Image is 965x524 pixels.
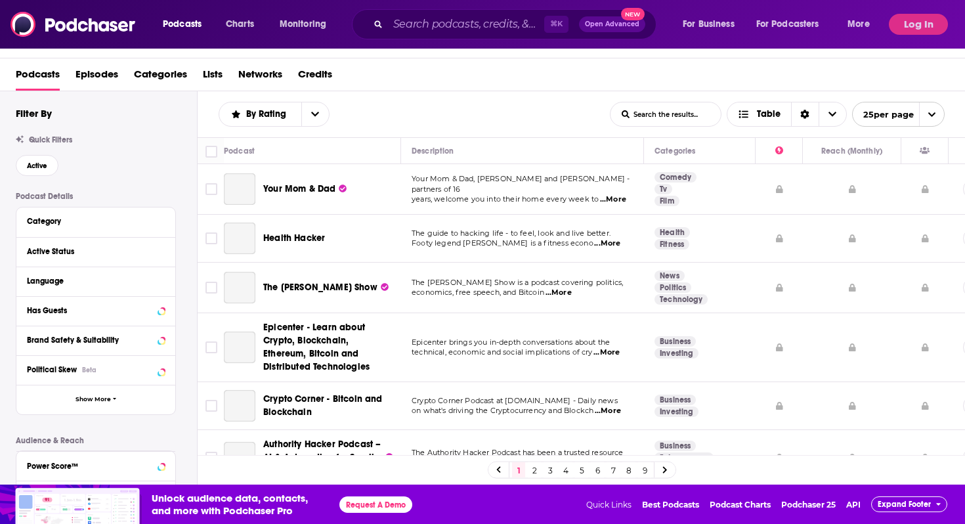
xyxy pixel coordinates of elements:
span: ...More [600,194,626,205]
a: Best Podcasts [642,500,699,510]
button: Power Score™ [27,457,165,473]
span: Open Advanced [585,21,639,28]
button: Active [16,155,58,176]
a: Health [654,227,690,238]
span: Epicenter - Learn about Crypto, Blockchain, Ethereum, Bitcoin and Distributed Technologies [263,322,370,372]
a: Authority Hacker Podcast – AI & Automation for Small biz & Marketers [224,442,255,473]
a: 2 [528,462,541,478]
a: 8 [622,462,635,478]
div: Brand Safety & Suitability [27,336,154,345]
span: ...More [593,347,620,358]
span: Lists [203,64,223,91]
span: The guide to hacking life - to feel, look and live better. [412,229,611,238]
a: Technology [654,294,708,305]
p: Audience & Reach [16,436,176,445]
h2: Filter By [16,107,52,120]
a: Episodes [75,64,118,91]
span: More [847,15,870,33]
span: For Podcasters [756,15,819,33]
div: Beta [82,366,96,374]
a: Authority Hacker Podcast – AI & Automation for Small biz & Marketers [263,438,393,477]
button: open menu [270,14,343,35]
span: Quick Links [586,500,632,510]
div: Search podcasts, credits, & more... [364,9,669,39]
a: Politics [654,282,691,293]
div: Power Score™ [27,462,154,471]
div: Language [27,276,156,286]
h2: Choose List sort [219,102,330,127]
a: Podcast Charts [710,500,771,510]
a: Charts [217,14,262,35]
a: Investing [654,406,698,417]
span: Authority Hacker Podcast – AI & Automation for Small biz & Marketers [263,439,381,476]
span: Toggle select row [205,341,217,353]
img: Podchaser - Follow, Share and Rate Podcasts [11,12,137,37]
button: open menu [838,14,886,35]
a: Health Hacker [224,223,255,254]
button: Political SkewBeta [27,361,165,378]
span: Networks [238,64,282,91]
span: Political Skew [27,365,77,374]
a: Entrepreneur [654,452,714,463]
span: Quick Filters [29,135,72,144]
span: Monitoring [280,15,326,33]
span: ...More [594,238,620,249]
span: Your Mom & Dad, [PERSON_NAME] and [PERSON_NAME] - partners of 16 [412,174,630,194]
button: open menu [301,102,329,126]
span: Expand Footer [878,500,931,509]
a: The [PERSON_NAME] Show [263,281,389,294]
a: Podchaser 25 [781,500,836,510]
span: ...More [595,406,621,416]
a: Crypto Corner - Bitcoin and Blockchain [224,390,255,422]
a: Health Hacker [263,232,325,245]
span: Crypto Corner Podcast at [DOMAIN_NAME] - Daily news [412,396,618,405]
span: ...More [546,288,572,298]
span: technical, economic and social implications of cry [412,347,593,357]
button: Show More [16,385,175,414]
a: 7 [607,462,620,478]
a: Epicenter - Learn about Crypto, Blockchain, Ethereum, Bitcoin and Distributed Technologies [224,332,255,363]
a: Fitness [654,239,689,250]
a: Credits [298,64,332,91]
a: Categories [134,64,187,91]
a: Podcasts [16,64,60,91]
span: Podcasts [163,15,202,33]
a: The Peter McCormack Show [224,272,255,303]
span: Epicenter brings you in-depth conversations about the [412,338,610,347]
a: 3 [544,462,557,478]
div: Category [27,217,156,226]
span: Health Hacker [263,232,325,244]
a: API [846,500,861,510]
span: Toggle select row [205,183,217,195]
button: open menu [219,110,301,119]
span: Active [27,162,47,169]
p: Podcast Details [16,192,176,201]
a: News [654,271,685,281]
a: Film [654,196,679,206]
span: The Authority Hacker Podcast has been a trusted resource [412,448,624,457]
div: Description [412,143,454,159]
a: Crypto Corner - Bitcoin and Blockchain [263,393,393,419]
a: Your Mom & Dad [263,183,347,196]
span: Table [757,110,781,119]
button: Language [27,273,165,289]
a: 5 [575,462,588,478]
div: Podcast [224,143,255,159]
span: By Rating [246,110,291,119]
span: New [621,8,645,20]
button: open menu [852,102,945,127]
button: Request A Demo [339,496,412,513]
span: Toggle select row [205,400,217,412]
span: years, welcome you into their home every week to [412,194,599,204]
span: Charts [226,15,254,33]
a: Investing [654,348,698,359]
div: Reach (Monthly) [821,143,882,159]
span: Your Mom & Dad [263,183,335,194]
a: 9 [638,462,651,478]
input: Search podcasts, credits, & more... [388,14,544,35]
span: Crypto Corner - Bitcoin and Blockchain [263,393,383,418]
